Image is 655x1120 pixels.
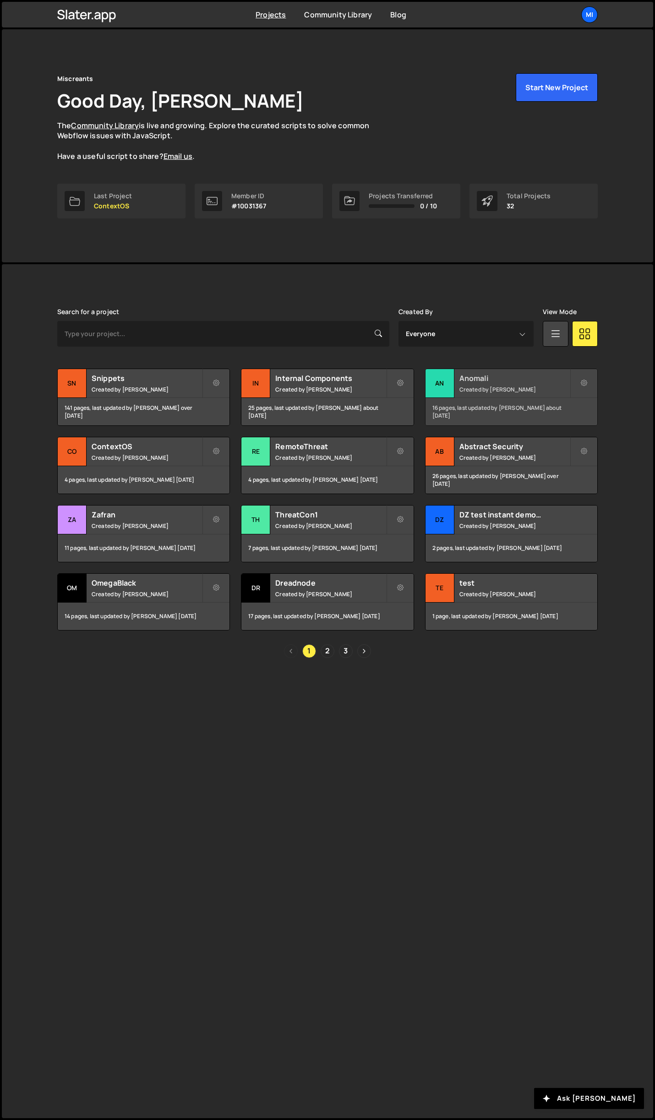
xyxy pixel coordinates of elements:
h2: Dreadnode [275,578,386,588]
div: DZ [426,506,454,534]
div: te [426,574,454,603]
div: An [426,369,454,398]
div: Last Project [94,192,132,200]
h2: Snippets [92,373,202,383]
a: Community Library [71,120,139,130]
a: Th ThreatCon1 Created by [PERSON_NAME] 7 pages, last updated by [PERSON_NAME] [DATE] [241,505,414,562]
div: Th [241,506,270,534]
div: In [241,369,270,398]
div: 14 pages, last updated by [PERSON_NAME] [DATE] [58,603,229,630]
small: Created by [PERSON_NAME] [459,386,570,393]
a: Mi [581,6,598,23]
a: Next page [357,644,371,658]
small: Created by [PERSON_NAME] [275,454,386,462]
p: #10031367 [231,202,266,210]
a: Page 3 [339,644,353,658]
small: Created by [PERSON_NAME] [92,386,202,393]
button: Ask [PERSON_NAME] [534,1088,644,1109]
h2: Anomali [459,373,570,383]
a: Om OmegaBlack Created by [PERSON_NAME] 14 pages, last updated by [PERSON_NAME] [DATE] [57,573,230,631]
p: 32 [507,202,551,210]
div: 4 pages, last updated by [PERSON_NAME] [DATE] [58,466,229,494]
h2: DZ test instant demo (delete later) [459,510,570,520]
button: Start New Project [516,73,598,102]
small: Created by [PERSON_NAME] [92,590,202,598]
a: Ab Abstract Security Created by [PERSON_NAME] 26 pages, last updated by [PERSON_NAME] over [DATE] [425,437,598,494]
a: Page 2 [321,644,334,658]
div: Dr [241,574,270,603]
div: Total Projects [507,192,551,200]
div: Za [58,506,87,534]
div: 25 pages, last updated by [PERSON_NAME] about [DATE] [241,398,413,425]
a: te test Created by [PERSON_NAME] 1 page, last updated by [PERSON_NAME] [DATE] [425,573,598,631]
small: Created by [PERSON_NAME] [275,522,386,530]
small: Created by [PERSON_NAME] [459,522,570,530]
h1: Good Day, [PERSON_NAME] [57,88,304,113]
a: Projects [256,10,286,20]
p: ContextOS [94,202,132,210]
input: Type your project... [57,321,389,347]
a: Sn Snippets Created by [PERSON_NAME] 141 pages, last updated by [PERSON_NAME] over [DATE] [57,369,230,426]
div: 17 pages, last updated by [PERSON_NAME] [DATE] [241,603,413,630]
h2: OmegaBlack [92,578,202,588]
div: Sn [58,369,87,398]
h2: Zafran [92,510,202,520]
p: The is live and growing. Explore the curated scripts to solve common Webflow issues with JavaScri... [57,120,387,162]
small: Created by [PERSON_NAME] [459,454,570,462]
h2: Abstract Security [459,441,570,451]
div: 16 pages, last updated by [PERSON_NAME] about [DATE] [426,398,597,425]
a: An Anomali Created by [PERSON_NAME] 16 pages, last updated by [PERSON_NAME] about [DATE] [425,369,598,426]
a: In Internal Components Created by [PERSON_NAME] 25 pages, last updated by [PERSON_NAME] about [DATE] [241,369,414,426]
div: Pagination [57,644,598,658]
span: 0 / 10 [420,202,437,210]
a: DZ DZ test instant demo (delete later) Created by [PERSON_NAME] 2 pages, last updated by [PERSON_... [425,505,598,562]
div: Member ID [231,192,266,200]
small: Created by [PERSON_NAME] [275,590,386,598]
div: Re [241,437,270,466]
div: 4 pages, last updated by [PERSON_NAME] [DATE] [241,466,413,494]
div: 7 pages, last updated by [PERSON_NAME] [DATE] [241,534,413,562]
a: Blog [390,10,406,20]
a: Email us [164,151,192,161]
small: Created by [PERSON_NAME] [92,522,202,530]
div: 11 pages, last updated by [PERSON_NAME] [DATE] [58,534,229,562]
h2: ContextOS [92,441,202,451]
a: Za Zafran Created by [PERSON_NAME] 11 pages, last updated by [PERSON_NAME] [DATE] [57,505,230,562]
div: 26 pages, last updated by [PERSON_NAME] over [DATE] [426,466,597,494]
label: Search for a project [57,308,119,315]
a: Community Library [304,10,372,20]
a: Co ContextOS Created by [PERSON_NAME] 4 pages, last updated by [PERSON_NAME] [DATE] [57,437,230,494]
div: Ab [426,437,454,466]
h2: RemoteThreat [275,441,386,451]
a: Last Project ContextOS [57,184,186,218]
div: Co [58,437,87,466]
div: 1 page, last updated by [PERSON_NAME] [DATE] [426,603,597,630]
div: 141 pages, last updated by [PERSON_NAME] over [DATE] [58,398,229,425]
div: Om [58,574,87,603]
h2: Internal Components [275,373,386,383]
a: Re RemoteThreat Created by [PERSON_NAME] 4 pages, last updated by [PERSON_NAME] [DATE] [241,437,414,494]
a: Dr Dreadnode Created by [PERSON_NAME] 17 pages, last updated by [PERSON_NAME] [DATE] [241,573,414,631]
label: Created By [398,308,433,315]
h2: test [459,578,570,588]
small: Created by [PERSON_NAME] [275,386,386,393]
div: 2 pages, last updated by [PERSON_NAME] [DATE] [426,534,597,562]
div: Miscreants [57,73,93,84]
div: Projects Transferred [369,192,437,200]
label: View Mode [543,308,577,315]
small: Created by [PERSON_NAME] [459,590,570,598]
small: Created by [PERSON_NAME] [92,454,202,462]
h2: ThreatCon1 [275,510,386,520]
